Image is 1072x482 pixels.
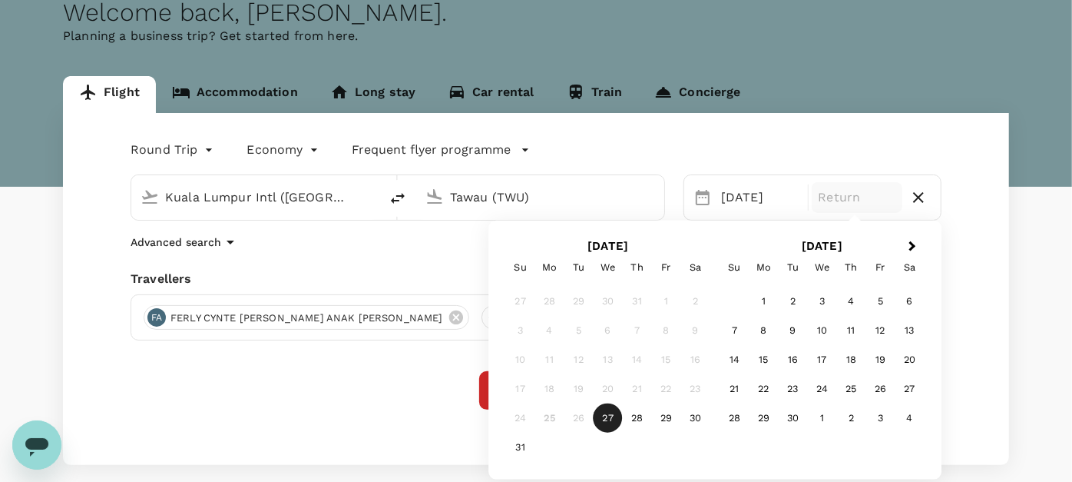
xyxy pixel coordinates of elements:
div: FA [147,308,166,327]
div: Month September, 2025 [720,287,924,433]
div: Choose Wednesday, September 24th, 2025 [807,374,836,404]
div: Not available Saturday, August 9th, 2025 [681,316,710,345]
button: Next Month [902,235,926,260]
div: Not available Sunday, July 27th, 2025 [506,287,535,316]
div: Not available Tuesday, August 5th, 2025 [564,316,594,345]
div: Saturday [681,253,710,282]
div: Choose Friday, September 19th, 2025 [865,345,895,374]
div: Not available Wednesday, July 30th, 2025 [594,287,623,316]
div: Not available Monday, August 11th, 2025 [535,345,564,374]
div: Monday [535,253,564,282]
button: Open [653,195,657,198]
div: Not available Tuesday, July 29th, 2025 [564,287,594,316]
div: Tuesday [778,253,807,282]
div: Choose Monday, September 22nd, 2025 [749,374,778,404]
div: Not available Sunday, August 24th, 2025 [506,404,535,433]
div: Wednesday [807,253,836,282]
div: Month August, 2025 [506,287,710,462]
div: Choose Wednesday, October 1st, 2025 [807,404,836,433]
div: Travellers [131,270,941,288]
p: Advanced search [131,234,221,250]
div: Not available Monday, August 25th, 2025 [535,404,564,433]
div: Choose Wednesday, September 17th, 2025 [807,345,836,374]
div: Choose Monday, September 29th, 2025 [749,404,778,433]
a: Train [551,76,639,113]
div: Choose Tuesday, September 2nd, 2025 [778,287,807,316]
div: Not available Wednesday, August 20th, 2025 [594,374,623,404]
div: Friday [652,253,681,282]
div: Choose Saturday, October 4th, 2025 [895,404,924,433]
div: Choose Wednesday, September 10th, 2025 [807,316,836,345]
div: Not available Tuesday, August 26th, 2025 [564,404,594,433]
div: Not available Wednesday, August 6th, 2025 [594,316,623,345]
div: Not available Friday, August 22nd, 2025 [652,374,681,404]
div: Choose Monday, September 1st, 2025 [749,287,778,316]
div: Tuesday [564,253,594,282]
h2: [DATE] [715,239,929,253]
div: Choose Friday, October 3rd, 2025 [865,404,895,433]
div: Choose Saturday, August 30th, 2025 [681,404,710,433]
div: Round Trip [131,138,217,162]
div: Choose Monday, September 15th, 2025 [749,345,778,374]
div: Sunday [720,253,749,282]
div: Not available Monday, August 18th, 2025 [535,374,564,404]
div: Not available Thursday, August 7th, 2025 [623,316,652,345]
h2: [DATE] [501,239,715,253]
div: Choose Friday, September 12th, 2025 [865,316,895,345]
div: Choose Sunday, September 14th, 2025 [720,345,749,374]
input: Depart from [165,185,347,209]
div: Not available Monday, August 4th, 2025 [535,316,564,345]
button: Open [369,195,372,198]
div: Choose Sunday, September 7th, 2025 [720,316,749,345]
div: Choose Saturday, September 6th, 2025 [895,287,924,316]
div: Choose Sunday, September 28th, 2025 [720,404,749,433]
div: Choose Saturday, September 13th, 2025 [895,316,924,345]
div: Not available Tuesday, August 12th, 2025 [564,345,594,374]
div: FAFERLY CYNTE [PERSON_NAME] ANAK [PERSON_NAME] [144,305,469,330]
a: Car rental [432,76,551,113]
div: Not available Friday, August 8th, 2025 [652,316,681,345]
div: Not available Sunday, August 3rd, 2025 [506,316,535,345]
button: delete [379,180,416,217]
div: Not available Thursday, July 31st, 2025 [623,287,652,316]
div: Saturday [895,253,924,282]
div: Not available Tuesday, August 19th, 2025 [564,374,594,404]
button: Advanced search [131,233,240,251]
div: Choose Saturday, September 27th, 2025 [895,374,924,404]
div: Choose Friday, September 26th, 2025 [865,374,895,404]
div: Thursday [623,253,652,282]
div: Not available Sunday, August 17th, 2025 [506,374,535,404]
div: Choose Sunday, September 21st, 2025 [720,374,749,404]
div: Choose Sunday, August 31st, 2025 [506,433,535,462]
div: Choose Wednesday, September 3rd, 2025 [807,287,836,316]
div: Choose Thursday, September 11th, 2025 [836,316,865,345]
div: Wednesday [594,253,623,282]
button: Find flights [479,371,593,410]
input: Going to [450,185,632,209]
div: Choose Thursday, September 18th, 2025 [836,345,865,374]
div: Economy [247,138,322,162]
button: Frequent flyer programme [352,141,530,159]
div: Not available Thursday, August 14th, 2025 [623,345,652,374]
a: Concierge [638,76,756,113]
div: Not available Sunday, August 10th, 2025 [506,345,535,374]
div: Choose Wednesday, August 27th, 2025 [594,404,623,433]
div: Choose Tuesday, September 9th, 2025 [778,316,807,345]
a: Flight [63,76,156,113]
p: Return [818,188,895,207]
div: Choose Thursday, September 25th, 2025 [836,374,865,404]
div: Not available Friday, August 15th, 2025 [652,345,681,374]
div: Not available Saturday, August 16th, 2025 [681,345,710,374]
div: Choose Thursday, September 4th, 2025 [836,287,865,316]
div: Choose Monday, September 8th, 2025 [749,316,778,345]
div: Choose Thursday, October 2nd, 2025 [836,404,865,433]
a: Accommodation [156,76,314,113]
div: Choose Saturday, September 20th, 2025 [895,345,924,374]
p: Planning a business trip? Get started from here. [63,27,1009,45]
div: Choose Friday, August 29th, 2025 [652,404,681,433]
div: Thursday [836,253,865,282]
div: Choose Tuesday, September 23rd, 2025 [778,374,807,404]
div: Not available Saturday, August 2nd, 2025 [681,287,710,316]
div: Sunday [506,253,535,282]
div: [DATE] [715,182,805,213]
